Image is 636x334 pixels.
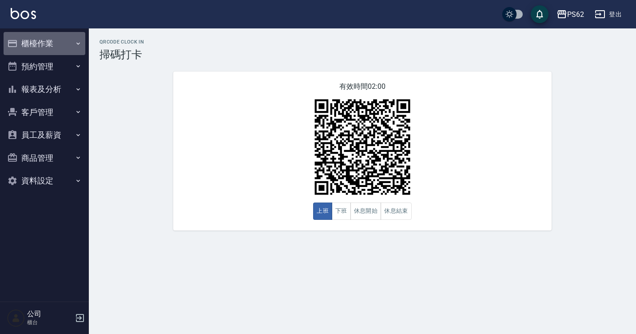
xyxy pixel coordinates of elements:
[27,310,72,318] h5: 公司
[99,39,625,45] h2: QRcode Clock In
[99,48,625,61] h3: 掃碼打卡
[4,55,85,78] button: 預約管理
[27,318,72,326] p: 櫃台
[7,309,25,327] img: Person
[313,203,332,220] button: 上班
[350,203,382,220] button: 休息開始
[531,5,549,23] button: save
[4,147,85,170] button: 商品管理
[4,78,85,101] button: 報表及分析
[4,123,85,147] button: 員工及薪資
[11,8,36,19] img: Logo
[4,101,85,124] button: 客戶管理
[4,169,85,192] button: 資料設定
[553,5,588,24] button: PS62
[591,6,625,23] button: 登出
[381,203,412,220] button: 休息結束
[567,9,584,20] div: PS62
[332,203,351,220] button: 下班
[4,32,85,55] button: 櫃檯作業
[173,72,552,231] div: 有效時間 02:00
